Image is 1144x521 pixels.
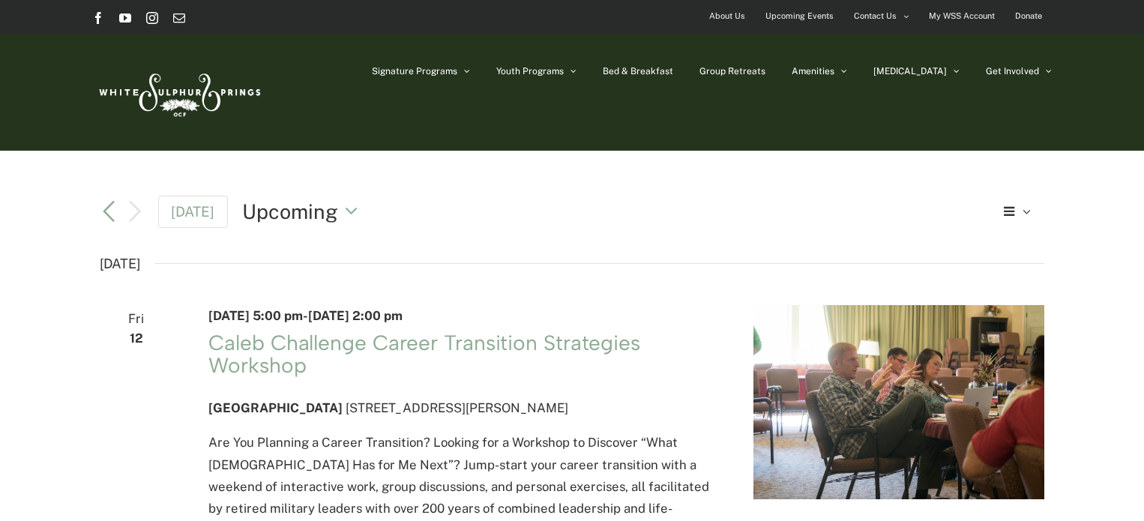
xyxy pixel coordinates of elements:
span: [DATE] 2:00 pm [308,308,403,323]
span: Get Involved [986,67,1039,76]
span: [STREET_ADDRESS][PERSON_NAME] [346,400,568,415]
time: [DATE] [100,252,140,276]
a: Email [173,12,185,24]
span: Fri [100,308,172,330]
a: Signature Programs [372,34,470,109]
nav: Main Menu [372,34,1052,109]
a: Instagram [146,12,158,24]
button: Next Events [126,199,144,223]
a: Click to select today's date [158,196,229,228]
span: Upcoming Events [765,5,834,27]
button: Click to toggle datepicker [242,197,366,226]
img: IMG_4664 [753,305,1044,499]
a: Facebook [92,12,104,24]
span: Contact Us [854,5,897,27]
a: Caleb Challenge Career Transition Strategies Workshop [208,330,640,378]
a: YouTube [119,12,131,24]
span: Group Retreats [699,67,765,76]
span: 12 [100,328,172,349]
span: Upcoming [242,197,338,226]
a: [MEDICAL_DATA] [873,34,960,109]
button: Select Calendar View [998,198,1045,225]
span: Donate [1015,5,1042,27]
span: My WSS Account [929,5,995,27]
a: Previous Events [100,202,118,220]
a: Bed & Breakfast [603,34,673,109]
span: Youth Programs [496,67,564,76]
span: Bed & Breakfast [603,67,673,76]
span: Amenities [792,67,834,76]
time: - [208,308,403,323]
span: [GEOGRAPHIC_DATA] [208,400,343,415]
a: Amenities [792,34,847,109]
a: Youth Programs [496,34,576,109]
a: Get Involved [986,34,1052,109]
img: White Sulphur Springs Logo [92,57,265,127]
span: [DATE] 5:00 pm [208,308,303,323]
span: Signature Programs [372,67,457,76]
a: Group Retreats [699,34,765,109]
span: About Us [709,5,745,27]
span: [MEDICAL_DATA] [873,67,947,76]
